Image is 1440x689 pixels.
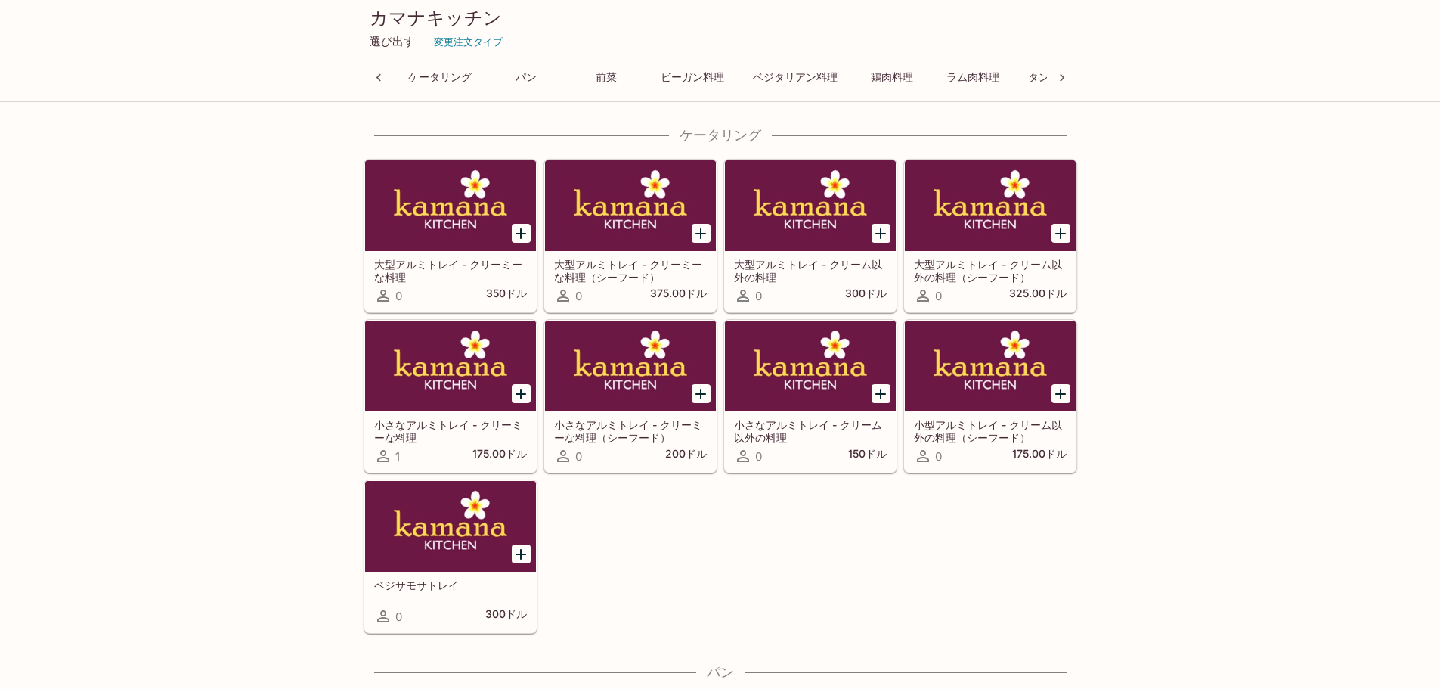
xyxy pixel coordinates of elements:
font: 175.00ドル [472,447,527,460]
font: 大型アルミトレイ - クリーミーな料理 [374,258,522,284]
font: ケータリング [408,71,472,84]
div: 小さなアルミトレイ - クリーミーな料理（シーフード） [545,321,716,411]
button: 変更注文タイプ [427,29,509,54]
button: 大きなアルミトレイを追加 - クリーミーでない料理（シーフード） [1051,224,1070,243]
font: 200ドル [665,447,707,460]
font: 小型アルミトレイ - クリーム以外の料理（シーフード） [914,418,1062,444]
a: 小型アルミトレイ - クリーム以外の料理（シーフード）0175.00ドル [904,320,1076,473]
font: 300ドル [845,287,887,299]
a: 小さなアルミトレイ - クリーミーな料理（シーフード）0200ドル [544,320,717,473]
font: 0 [575,289,582,303]
font: 小さなアルミトレイ - クリーミーな料理 [374,418,522,444]
a: 小さなアルミトレイ - クリーミーな料理1175.00ドル [364,320,537,473]
div: 小型アルミトレイ - クリーム以外の料理（シーフード） [905,321,1076,411]
a: 大型アルミトレイ - クリーミーな料理0350ドル [364,160,537,312]
font: 大型アルミトレイ - クリーム以外の料理 [734,258,882,284]
font: 175.00ドル [1012,447,1067,460]
font: ケータリング [680,127,761,143]
div: ベジサモサトレイ [365,481,536,572]
button: 大きなアルミトレイを追加 - クリーム以外の料理 [872,224,890,243]
font: ベジタリアン料理 [753,71,838,84]
font: ビーガン料理 [661,71,724,84]
font: 325.00ドル [1009,287,1067,299]
font: ラム肉料理 [946,71,999,84]
div: 小さなアルミトレイ - クリーム以外の料理 [725,321,896,411]
font: カマナキッチン [370,7,502,29]
a: ベジサモサトレイ0300ドル [364,480,537,633]
button: 小さなアルミトレイを追加 - クリーム以外の料理（シーフード） [1051,384,1070,403]
button: 大きなアルミトレイを追加 - クリーミーな料理（シーフード） [692,224,711,243]
a: 大型アルミトレイ - クリーム以外の料理（シーフード）0325.00ドル [904,160,1076,312]
font: 0 [395,289,402,303]
font: 鶏肉料理 [871,71,913,84]
font: 0 [755,289,762,303]
div: 大型アルミトレイ - クリーミーな料理 [365,160,536,251]
font: 300ドル [485,607,527,620]
font: 大型アルミトレイ - クリーム以外の料理（シーフード） [914,258,1062,284]
button: 小さなアルミトレイを追加 - クリーム以外の料理 [872,384,890,403]
button: 小さなアルミトレイを追加 - クリーミーな料理（シーフード） [692,384,711,403]
font: 1 [395,449,400,464]
font: 小さなアルミトレイ - クリーミーな料理（シーフード） [554,418,702,444]
button: 小さなアルミトレイを追加 - クリーミーな料理 [512,384,531,403]
a: 大型アルミトレイ - クリーミーな料理（シーフード）0375.00ドル [544,160,717,312]
button: ベジサモサトレイを追加 [512,545,531,563]
div: 大型アルミトレイ - クリーム以外の料理（シーフード） [905,160,1076,251]
div: 大型アルミトレイ - クリーム以外の料理 [725,160,896,251]
font: 前菜 [596,71,617,84]
font: 選び出す [370,34,415,48]
div: 大型アルミトレイ - クリーミーな料理（シーフード） [545,160,716,251]
a: 小さなアルミトレイ - クリーム以外の料理0150ドル [724,320,897,473]
font: 大型アルミトレイ - クリーミーな料理（シーフード） [554,258,702,284]
font: ベジサモサトレイ [374,579,459,591]
font: 375.00ドル [650,287,707,299]
font: 0 [755,449,762,464]
font: 小さなアルミトレイ - クリーム以外の料理 [734,418,882,444]
font: 0 [575,449,582,464]
font: 変更注文タイプ [434,36,503,48]
font: パン [516,71,537,84]
font: 350ドル [486,287,527,299]
font: 0 [935,449,942,464]
font: 0 [935,289,942,303]
font: パン [707,664,734,680]
a: 大型アルミトレイ - クリーム以外の料理0300ドル [724,160,897,312]
div: 小さなアルミトレイ - クリーミーな料理 [365,321,536,411]
button: 大きなアルミトレイを追加 - クリーミーな料理 [512,224,531,243]
font: タンドリー [1028,71,1081,84]
font: 150ドル [848,447,887,460]
font: 0 [395,610,402,624]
